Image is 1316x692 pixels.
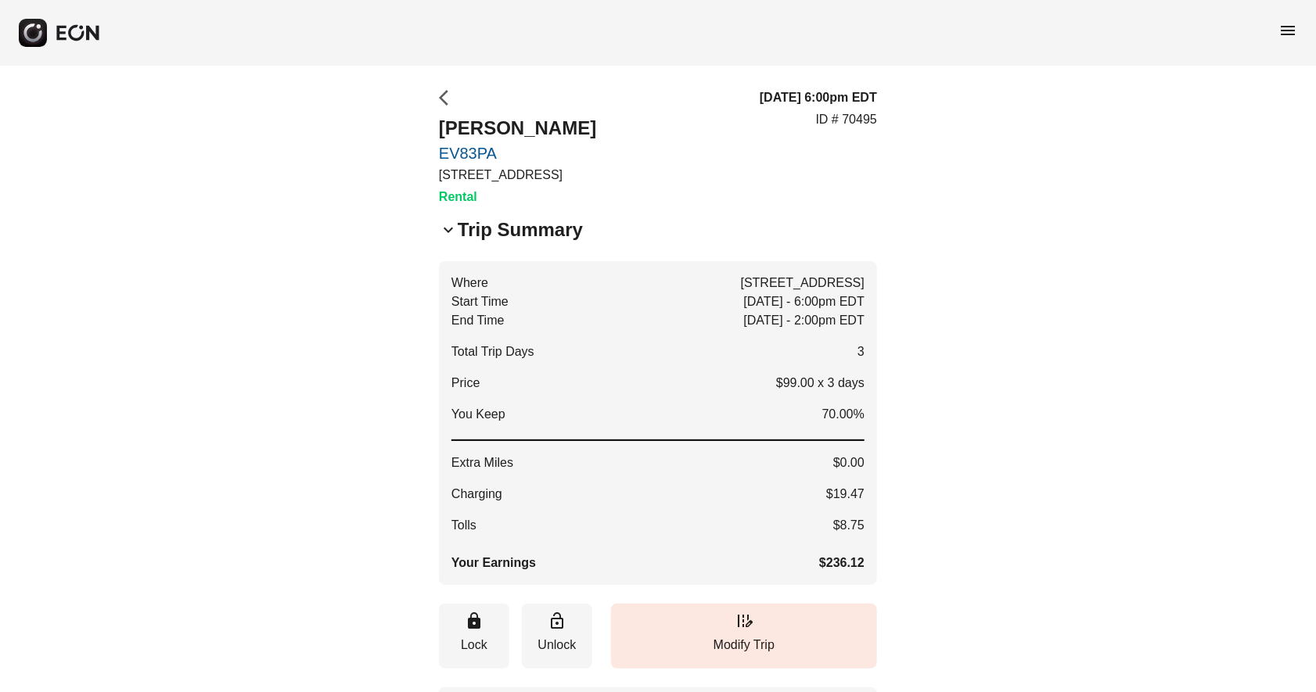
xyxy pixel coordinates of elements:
span: keyboard_arrow_down [439,221,458,239]
span: $236.12 [819,554,865,572]
h3: [DATE] 6:00pm EDT [760,88,877,107]
span: lock_open [548,611,566,630]
span: Charging [451,485,502,504]
span: 70.00% [822,405,865,424]
span: [DATE] - 2:00pm EDT [744,311,865,330]
span: edit_road [735,611,753,630]
span: Extra Miles [451,454,513,472]
h2: Trip Summary [458,217,583,242]
span: End Time [451,311,505,330]
span: lock [465,611,484,630]
a: EV83PA [439,144,596,163]
span: Start Time [451,292,509,311]
span: You Keep [451,405,505,424]
button: Unlock [522,604,592,669]
span: $0.00 [833,454,865,472]
span: $19.47 [826,485,865,504]
p: [STREET_ADDRESS] [439,166,596,185]
p: Modify Trip [619,636,869,654]
p: Unlock [530,636,584,654]
h2: [PERSON_NAME] [439,116,596,141]
span: [STREET_ADDRESS] [741,274,865,292]
button: Lock [439,604,509,669]
span: Total Trip Days [451,342,534,361]
span: Tolls [451,516,476,535]
span: Where [451,274,488,292]
span: arrow_back_ios [439,88,458,107]
button: Where[STREET_ADDRESS]Start Time[DATE] - 6:00pm EDTEnd Time[DATE] - 2:00pm EDTTotal Trip Days3Pric... [439,261,877,585]
p: $99.00 x 3 days [776,374,865,393]
h3: Rental [439,188,596,206]
span: menu [1278,21,1297,40]
span: Your Earnings [451,554,536,572]
span: 3 [858,342,865,361]
span: $8.75 [833,516,865,535]
span: [DATE] - 6:00pm EDT [744,292,865,311]
button: Modify Trip [611,604,877,669]
p: Price [451,374,480,393]
p: ID # 70495 [816,110,877,129]
p: Lock [447,636,502,654]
